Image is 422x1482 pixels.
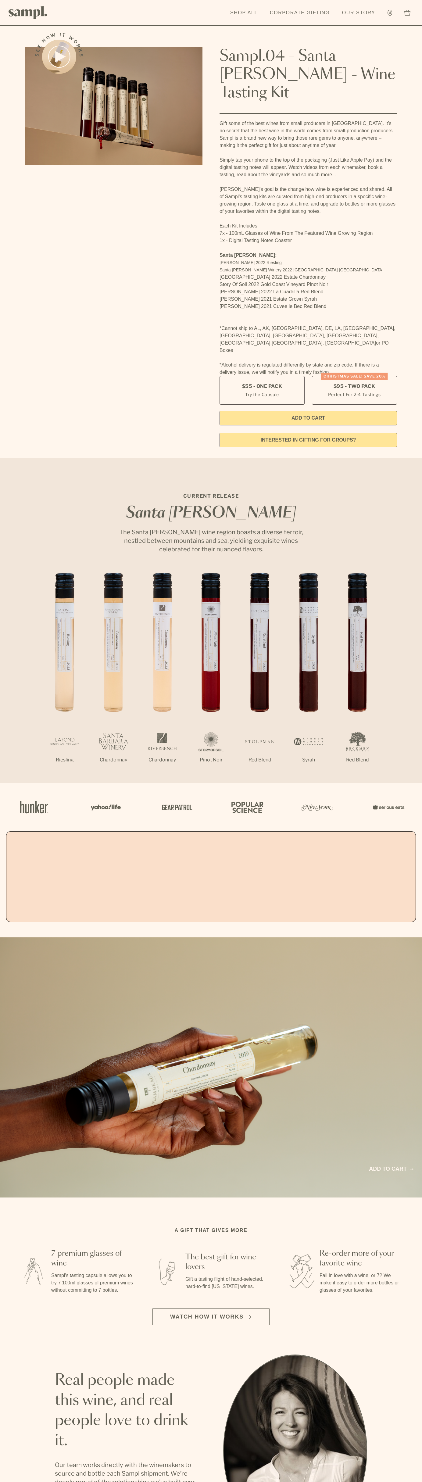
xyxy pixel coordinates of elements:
a: Corporate Gifting [267,6,333,20]
button: Add to Cart [220,411,397,425]
p: Syrah [284,756,333,764]
li: 6 / 7 [284,573,333,783]
p: Pinot Noir [187,756,235,764]
li: 1 / 7 [40,573,89,783]
p: Fall in love with a wine, or 7? We make it easy to order more bottles or glasses of your favorites. [320,1272,402,1294]
h2: Real people made this wine, and real people love to drink it. [55,1370,199,1451]
p: Riesling [40,756,89,764]
li: [PERSON_NAME] 2021 Cuvee le Bec Red Blend [220,303,397,310]
a: Shop All [227,6,261,20]
span: [GEOGRAPHIC_DATA], [GEOGRAPHIC_DATA] [272,340,376,345]
img: Sampl logo [9,6,48,19]
li: Story Of Soil 2022 Gold Coast Vineyard Pinot Noir [220,281,397,288]
a: interested in gifting for groups? [220,433,397,447]
img: Artboard_5_7fdae55a-36fd-43f7-8bfd-f74a06a2878e_x450.png [157,794,194,820]
p: The Santa [PERSON_NAME] wine region boasts a diverse terroir, nestled between mountains and sea, ... [113,528,309,553]
p: Red Blend [333,756,382,764]
span: Santa [PERSON_NAME] Winery 2022 [GEOGRAPHIC_DATA] [GEOGRAPHIC_DATA] [220,267,383,272]
img: Artboard_1_c8cd28af-0030-4af1-819c-248e302c7f06_x450.png [16,794,52,820]
h2: A gift that gives more [175,1227,248,1234]
span: $95 - Two Pack [334,383,375,390]
li: 4 / 7 [187,573,235,783]
li: [GEOGRAPHIC_DATA] 2022 Estate Chardonnay [220,274,397,281]
a: Add to cart [369,1165,413,1173]
div: Christmas SALE! Save 20% [321,373,388,380]
em: Santa [PERSON_NAME] [126,506,296,521]
h3: Re-order more of your favorite wine [320,1249,402,1268]
h3: The best gift for wine lovers [185,1252,268,1272]
button: See how it works [42,40,76,74]
li: 3 / 7 [138,573,187,783]
li: 7 / 7 [333,573,382,783]
span: [PERSON_NAME] 2022 Riesling [220,260,282,265]
p: Sampl's tasting capsule allows you to try 7 100ml glasses of premium wines without committing to ... [51,1272,134,1294]
li: [PERSON_NAME] 2022 La Cuadrilla Red Blend [220,288,397,295]
small: Try the Capsule [245,391,279,398]
span: , [270,340,272,345]
p: Gift a tasting flight of hand-selected, hard-to-find [US_STATE] wines. [185,1276,268,1290]
img: Artboard_3_0b291449-6e8c-4d07-b2c2-3f3601a19cd1_x450.png [299,794,335,820]
li: 2 / 7 [89,573,138,783]
img: Sampl.04 - Santa Barbara - Wine Tasting Kit [25,47,202,165]
img: Artboard_6_04f9a106-072f-468a-bdd7-f11783b05722_x450.png [87,794,123,820]
p: Chardonnay [138,756,187,764]
small: Perfect For 2-4 Tastings [328,391,381,398]
p: CURRENT RELEASE [113,492,309,500]
h1: Sampl.04 - Santa [PERSON_NAME] - Wine Tasting Kit [220,47,397,102]
li: 5 / 7 [235,573,284,783]
p: Chardonnay [89,756,138,764]
h3: 7 premium glasses of wine [51,1249,134,1268]
strong: Santa [PERSON_NAME]: [220,252,277,258]
a: Our Story [339,6,378,20]
p: Red Blend [235,756,284,764]
li: [PERSON_NAME] 2021 Estate Grown Syrah [220,295,397,303]
div: Gift some of the best wines from small producers in [GEOGRAPHIC_DATA]. It’s no secret that the be... [220,120,397,376]
span: $55 - One Pack [242,383,282,390]
img: Artboard_7_5b34974b-f019-449e-91fb-745f8d0877ee_x450.png [370,794,406,820]
img: Artboard_4_28b4d326-c26e-48f9-9c80-911f17d6414e_x450.png [228,794,265,820]
button: Watch how it works [152,1308,270,1325]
